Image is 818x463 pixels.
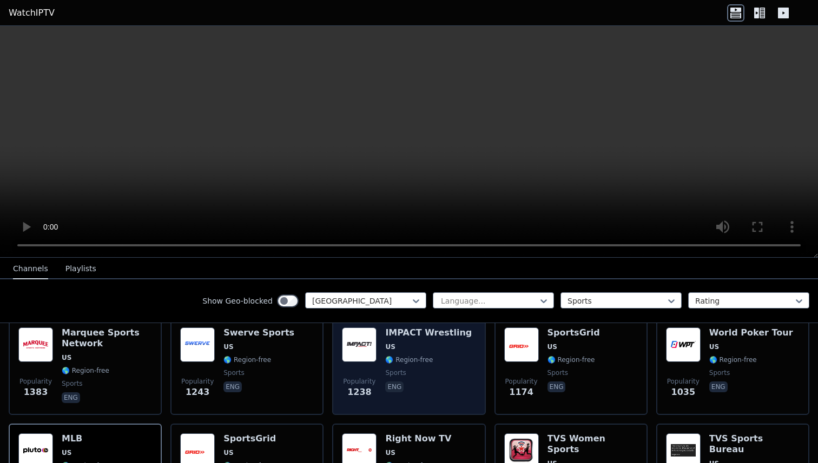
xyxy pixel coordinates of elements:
p: eng [62,392,80,403]
span: sports [62,379,82,388]
img: Swerve Sports [180,327,215,362]
span: 🌎 Region-free [385,355,433,364]
span: 🌎 Region-free [709,355,757,364]
h6: Marquee Sports Network [62,327,152,349]
p: eng [709,381,728,392]
p: eng [547,381,566,392]
button: Playlists [65,259,96,279]
span: 1035 [671,386,696,399]
h6: Swerve Sports [223,327,294,338]
p: eng [223,381,242,392]
h6: IMPACT Wrestling [385,327,472,338]
span: US [223,343,233,351]
img: World Poker Tour [666,327,701,362]
p: eng [385,381,404,392]
span: Popularity [667,377,700,386]
h6: SportsGrid [547,327,600,338]
span: US [62,448,71,457]
span: 1243 [186,386,210,399]
span: US [709,343,719,351]
h6: World Poker Tour [709,327,793,338]
span: sports [547,368,568,377]
span: sports [223,368,244,377]
a: WatchIPTV [9,6,55,19]
span: sports [385,368,406,377]
h6: Right Now TV [385,433,458,444]
span: 1383 [24,386,48,399]
span: US [62,353,71,362]
img: Marquee Sports Network [18,327,53,362]
span: sports [709,368,730,377]
button: Channels [13,259,48,279]
span: Popularity [343,377,375,386]
label: Show Geo-blocked [202,296,273,306]
span: Popularity [19,377,52,386]
span: US [547,343,557,351]
span: Popularity [181,377,214,386]
span: US [223,448,233,457]
img: SportsGrid [504,327,539,362]
span: 🌎 Region-free [62,366,109,375]
h6: TVS Women Sports [547,433,638,455]
span: 🌎 Region-free [223,355,271,364]
span: US [385,343,395,351]
h6: SportsGrid [223,433,276,444]
h6: TVS Sports Bureau [709,433,800,455]
span: 1174 [509,386,533,399]
span: 1238 [347,386,372,399]
span: US [385,448,395,457]
h6: MLB [62,433,109,444]
img: IMPACT Wrestling [342,327,377,362]
span: Popularity [505,377,538,386]
span: 🌎 Region-free [547,355,595,364]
